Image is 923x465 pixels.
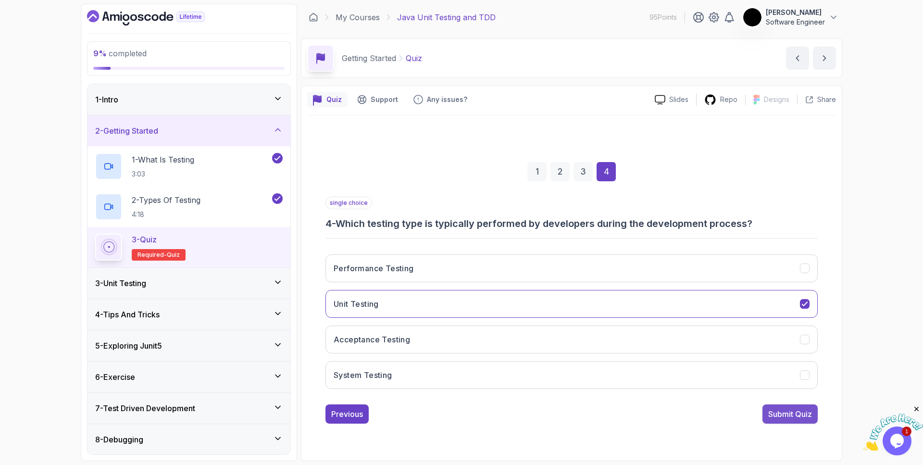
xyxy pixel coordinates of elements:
[87,299,290,330] button: 4-Tips And Tricks
[309,13,318,22] a: Dashboard
[397,12,496,23] p: Java Unit Testing and TDD
[95,277,146,289] h3: 3 - Unit Testing
[743,8,838,27] button: user profile image[PERSON_NAME]Software Engineer
[95,309,160,320] h3: 4 - Tips And Tricks
[87,362,290,392] button: 6-Exercise
[132,210,200,219] p: 4:18
[93,49,107,58] span: 9 %
[325,404,369,424] button: Previous
[649,13,677,22] p: 95 Points
[132,234,157,245] p: 3 - Quiz
[87,115,290,146] button: 2-Getting Started
[137,251,167,259] span: Required-
[334,334,410,345] h3: Acceptance Testing
[325,197,372,209] p: single choice
[132,194,200,206] p: 2 - Types Of Testing
[371,95,398,104] p: Support
[167,251,180,259] span: quiz
[95,125,158,137] h3: 2 - Getting Started
[766,8,825,17] p: [PERSON_NAME]
[87,424,290,455] button: 8-Debugging
[647,95,696,105] a: Slides
[325,326,818,353] button: Acceptance Testing
[797,95,836,104] button: Share
[132,169,194,179] p: 3:03
[325,254,818,282] button: Performance Testing
[325,290,818,318] button: Unit Testing
[95,153,283,180] button: 1-What Is Testing3:03
[813,47,836,70] button: next content
[334,298,379,310] h3: Unit Testing
[307,92,348,107] button: quiz button
[326,95,342,104] p: Quiz
[87,84,290,115] button: 1-Intro
[697,94,745,106] a: Repo
[331,408,363,420] div: Previous
[669,95,688,104] p: Slides
[817,95,836,104] p: Share
[95,193,283,220] button: 2-Types Of Testing4:18
[95,371,135,383] h3: 6 - Exercise
[720,95,737,104] p: Repo
[762,404,818,424] button: Submit Quiz
[764,95,789,104] p: Designs
[527,162,547,181] div: 1
[574,162,593,181] div: 3
[334,369,392,381] h3: System Testing
[95,434,143,445] h3: 8 - Debugging
[95,94,118,105] h3: 1 - Intro
[87,10,227,25] a: Dashboard
[427,95,467,104] p: Any issues?
[766,17,825,27] p: Software Engineer
[336,12,380,23] a: My Courses
[743,8,761,26] img: user profile image
[87,393,290,424] button: 7-Test Driven Development
[550,162,570,181] div: 2
[95,234,283,261] button: 3-QuizRequired-quiz
[406,52,422,64] p: Quiz
[786,47,809,70] button: previous content
[597,162,616,181] div: 4
[87,330,290,361] button: 5-Exploring Junit5
[325,217,818,230] h3: 4 - Which testing type is typically performed by developers during the development process?
[95,402,195,414] h3: 7 - Test Driven Development
[325,361,818,389] button: System Testing
[132,154,194,165] p: 1 - What Is Testing
[768,408,812,420] div: Submit Quiz
[342,52,396,64] p: Getting Started
[334,263,414,274] h3: Performance Testing
[408,92,473,107] button: Feedback button
[863,405,923,451] iframe: chat widget
[95,340,162,352] h3: 5 - Exploring Junit5
[351,92,404,107] button: Support button
[87,268,290,299] button: 3-Unit Testing
[93,49,147,58] span: completed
